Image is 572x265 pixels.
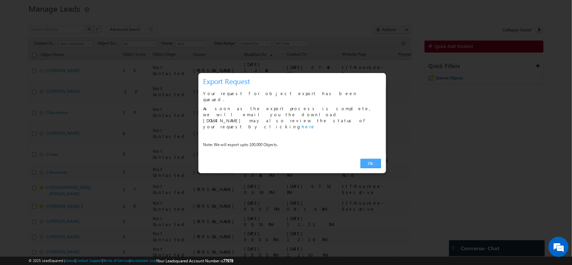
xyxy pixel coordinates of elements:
[9,62,122,201] textarea: Type your message and hit 'Enter'
[203,90,381,103] p: Your request for object export has been queued.
[103,258,129,263] a: Terms of Service
[203,106,381,130] p: As soon as the export process is complete, we will email you the download [DOMAIN_NAME] may also ...
[203,75,384,87] h3: Export Request
[110,3,126,19] div: Minimize live chat window
[223,258,233,263] span: 77978
[157,258,233,263] span: Your Leadsquared Account Number is
[35,35,113,44] div: Chat with us now
[130,258,156,263] a: Acceptable Use
[302,124,316,129] a: here
[76,258,102,263] a: Contact Support
[361,159,381,168] a: Ok
[28,258,233,264] span: © 2025 LeadSquared | | | | |
[203,142,381,148] p: Note: We will export upto 100,000 Objects.
[11,35,28,44] img: d_60004797649_company_0_60004797649
[65,258,75,263] a: About
[91,206,122,215] em: Start Chat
